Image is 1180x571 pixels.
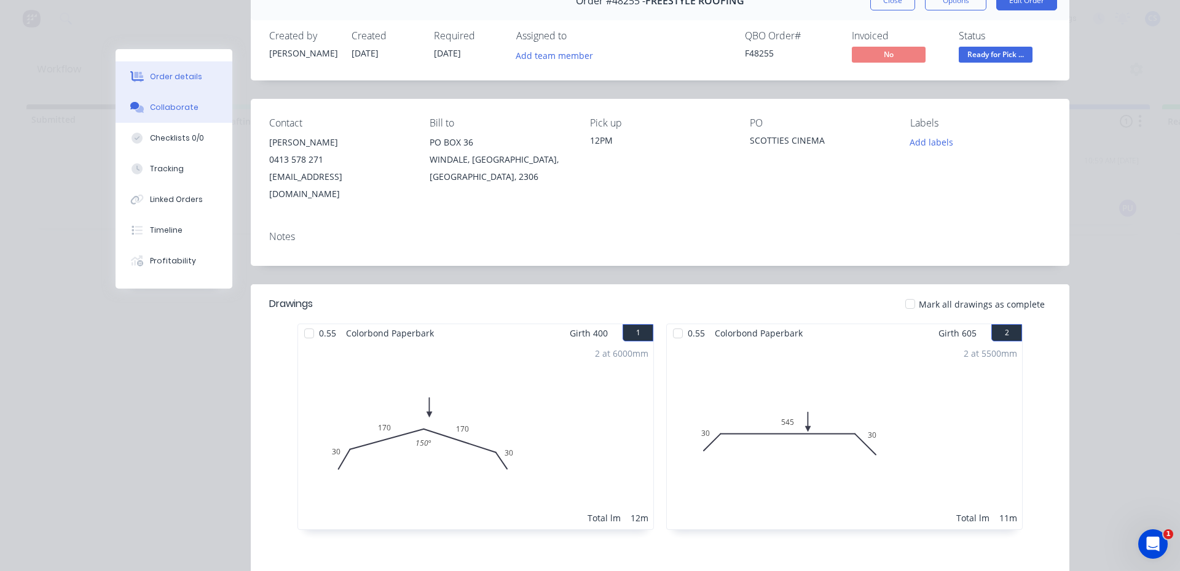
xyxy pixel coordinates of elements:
div: Timeline [150,225,183,236]
div: Created by [269,30,337,42]
button: Linked Orders [116,184,232,215]
div: 0413 578 271 [269,151,410,168]
div: PO BOX 36 [430,134,570,151]
div: 11m [999,511,1017,524]
div: Order details [150,71,202,82]
div: Profitability [150,255,196,266]
span: Ready for Pick ... [959,47,1032,62]
div: 2 at 5500mm [964,347,1017,360]
button: Timeline [116,215,232,246]
div: [PERSON_NAME] [269,134,410,151]
div: [PERSON_NAME] [269,47,337,60]
div: Labels [910,117,1051,129]
div: WINDALE, [GEOGRAPHIC_DATA], [GEOGRAPHIC_DATA], 2306 [430,151,570,185]
button: Tracking [116,153,232,184]
div: Total lm [956,511,989,524]
div: Linked Orders [150,194,203,205]
span: Girth 605 [938,324,977,342]
div: Created [352,30,419,42]
span: Girth 400 [570,324,608,342]
span: Mark all drawings as complete [919,298,1045,311]
div: PO [750,117,891,129]
span: Colorbond Paperbark [710,324,808,342]
div: Pick up [590,117,731,129]
button: 1 [623,324,653,341]
div: 030545302 at 5500mmTotal lm11m [667,342,1022,529]
div: Total lm [588,511,621,524]
div: QBO Order # [745,30,837,42]
div: 12PM [590,134,731,147]
div: Collaborate [150,102,199,113]
button: Ready for Pick ... [959,47,1032,65]
div: [EMAIL_ADDRESS][DOMAIN_NAME] [269,168,410,203]
div: PO BOX 36WINDALE, [GEOGRAPHIC_DATA], [GEOGRAPHIC_DATA], 2306 [430,134,570,185]
button: 2 [991,324,1022,341]
div: Drawings [269,297,313,311]
div: Required [434,30,502,42]
button: Checklists 0/0 [116,123,232,153]
div: SCOTTIES CINEMA [750,134,891,151]
div: Status [959,30,1051,42]
div: [PERSON_NAME]0413 578 271[EMAIL_ADDRESS][DOMAIN_NAME] [269,134,410,203]
button: Profitability [116,246,232,276]
span: No [852,47,926,62]
div: F48255 [745,47,837,60]
span: 1 [1163,529,1173,539]
div: Contact [269,117,410,129]
button: Collaborate [116,92,232,123]
div: 03017017030150º2 at 6000mmTotal lm12m [298,342,653,529]
button: Add labels [903,134,960,150]
div: Tracking [150,163,184,174]
div: 12m [631,511,648,524]
div: Checklists 0/0 [150,133,204,144]
button: Add team member [516,47,600,63]
span: [DATE] [352,47,379,59]
div: Invoiced [852,30,944,42]
button: Add team member [509,47,600,63]
span: 0.55 [683,324,710,342]
div: Notes [269,231,1051,243]
button: Order details [116,61,232,92]
span: 0.55 [314,324,341,342]
iframe: Intercom live chat [1138,529,1168,559]
div: Bill to [430,117,570,129]
div: Assigned to [516,30,639,42]
span: [DATE] [434,47,461,59]
div: 2 at 6000mm [595,347,648,360]
span: Colorbond Paperbark [341,324,439,342]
